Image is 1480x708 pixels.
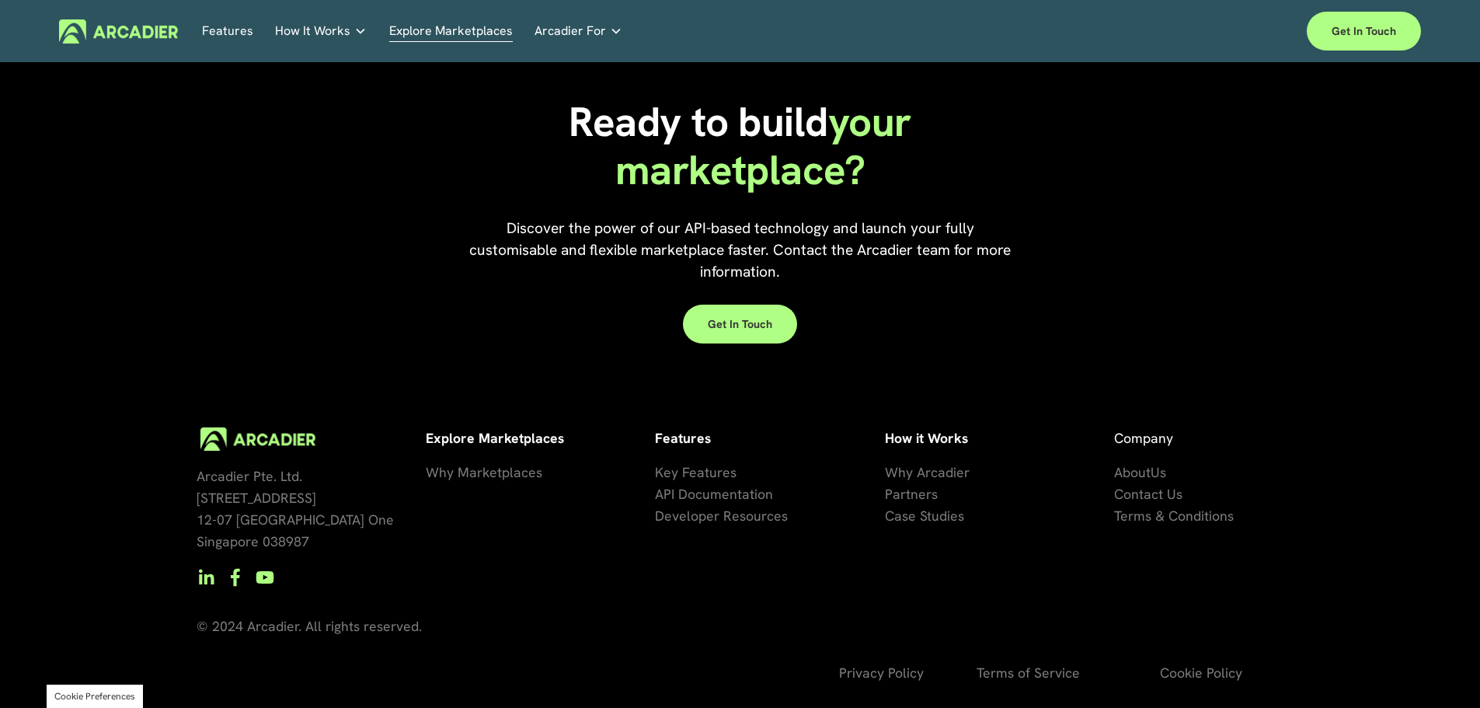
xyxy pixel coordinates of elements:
[839,664,924,682] span: Privacy Policy
[1307,12,1421,51] a: Get in touch
[569,95,828,148] span: Ready to build
[977,662,1080,684] a: Terms of Service
[1114,462,1151,483] a: About
[47,685,143,708] section: Manage previously selected cookie options
[1114,505,1234,527] a: Terms & Conditions
[197,617,422,635] span: © 2024 Arcadier. All rights reserved.
[1160,664,1242,682] span: Cookie Policy
[426,463,542,481] span: Why Marketplaces
[655,505,788,527] a: Developer Resources
[902,505,964,527] a: se Studies
[426,462,542,483] a: Why Marketplaces
[226,568,245,587] a: Facebook
[535,20,606,42] span: Arcadier For
[885,483,893,505] a: P
[1114,507,1234,525] span: Terms & Conditions
[1114,483,1182,505] a: Contact Us
[893,485,938,503] span: artners
[655,485,773,503] span: API Documentation
[275,20,350,42] span: How It Works
[469,218,1015,281] span: Discover the power of our API-based technology and launch your fully customisable and flexible ma...
[885,429,968,447] strong: How it Works
[977,664,1080,682] span: Terms of Service
[275,19,367,44] a: folder dropdown
[885,507,902,525] span: Ca
[655,463,737,481] span: Key Features
[1114,429,1173,447] span: Company
[54,690,135,703] button: Cookie Preferences
[885,485,893,503] span: P
[59,19,178,44] img: Arcadier
[1402,633,1480,708] iframe: Chat Widget
[1114,485,1182,503] span: Contact Us
[839,662,924,684] a: Privacy Policy
[1160,662,1242,684] a: Cookie Policy
[683,305,797,344] a: Get in touch
[1114,463,1151,481] span: About
[197,568,215,587] a: LinkedIn
[655,462,737,483] a: Key Features
[256,568,274,587] a: YouTube
[902,507,964,525] span: se Studies
[559,98,921,195] h1: your marketplace?
[655,429,711,447] strong: Features
[885,505,902,527] a: Ca
[655,483,773,505] a: API Documentation
[389,19,513,44] a: Explore Marketplaces
[535,19,622,44] a: folder dropdown
[885,463,970,481] span: Why Arcadier
[885,462,970,483] a: Why Arcadier
[1151,463,1166,481] span: Us
[426,429,564,447] strong: Explore Marketplaces
[197,467,394,550] span: Arcadier Pte. Ltd. [STREET_ADDRESS] 12-07 [GEOGRAPHIC_DATA] One Singapore 038987
[202,19,253,44] a: Features
[893,483,938,505] a: artners
[655,507,788,525] span: Developer Resources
